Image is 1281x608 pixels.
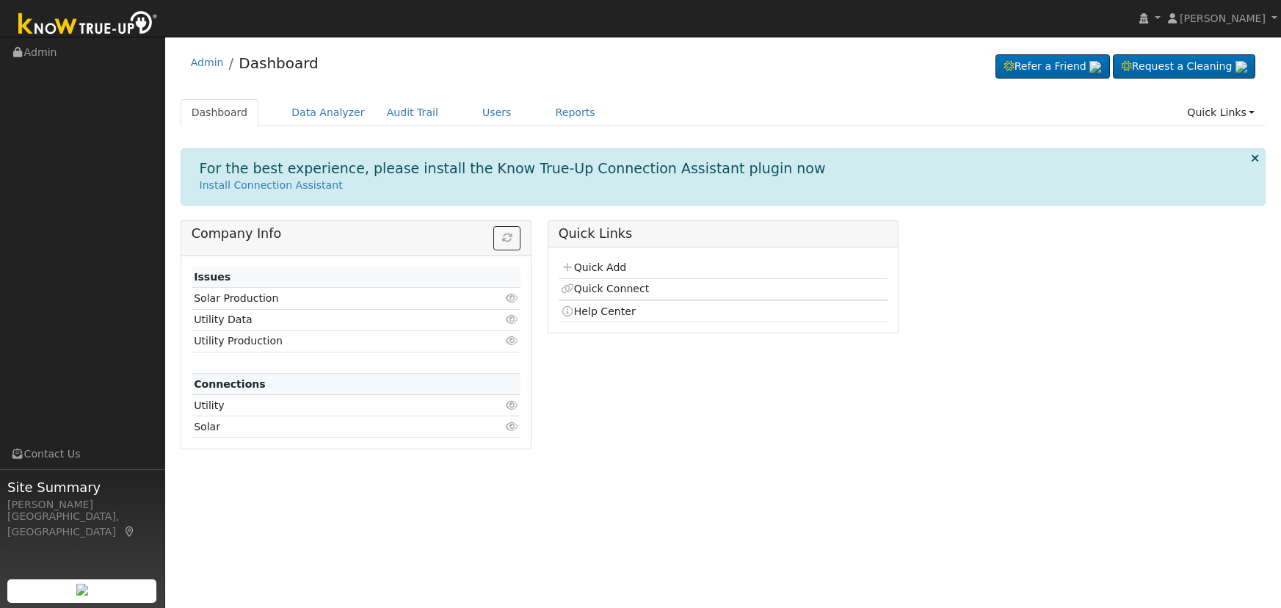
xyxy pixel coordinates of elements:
[561,261,626,273] a: Quick Add
[191,57,224,68] a: Admin
[505,400,518,410] i: Click to view
[192,395,468,416] td: Utility
[7,497,157,513] div: [PERSON_NAME]
[1235,61,1247,73] img: retrieve
[11,8,165,41] img: Know True-Up
[995,54,1110,79] a: Refer a Friend
[561,283,649,294] a: Quick Connect
[1180,12,1266,24] span: [PERSON_NAME]
[1113,54,1255,79] a: Request a Cleaning
[545,99,606,126] a: Reports
[1089,61,1101,73] img: retrieve
[76,584,88,596] img: retrieve
[200,179,343,191] a: Install Connection Assistant
[239,54,319,72] a: Dashboard
[181,99,259,126] a: Dashboard
[192,309,468,330] td: Utility Data
[192,416,468,438] td: Solar
[505,314,518,325] i: Click to view
[7,509,157,540] div: [GEOGRAPHIC_DATA], [GEOGRAPHIC_DATA]
[376,99,449,126] a: Audit Trail
[505,421,518,432] i: Click to view
[192,330,468,352] td: Utility Production
[200,160,826,177] h1: For the best experience, please install the Know True-Up Connection Assistant plugin now
[1176,99,1266,126] a: Quick Links
[471,99,523,126] a: Users
[561,305,636,317] a: Help Center
[192,288,468,309] td: Solar Production
[7,477,157,497] span: Site Summary
[505,293,518,303] i: Click to view
[192,226,521,242] h5: Company Info
[280,99,376,126] a: Data Analyzer
[123,526,137,538] a: Map
[505,336,518,346] i: Click to view
[194,378,266,390] strong: Connections
[559,226,888,242] h5: Quick Links
[194,271,231,283] strong: Issues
